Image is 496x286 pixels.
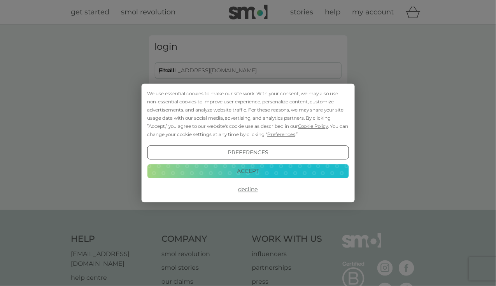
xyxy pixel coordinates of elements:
button: Decline [147,183,349,197]
span: Cookie Policy [298,124,328,129]
div: We use essential cookies to make our site work. With your consent, we may also use non-essential ... [147,90,349,139]
div: Cookie Consent Prompt [141,84,354,202]
button: Accept [147,164,349,178]
button: Preferences [147,146,349,160]
span: Preferences [267,132,295,138]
